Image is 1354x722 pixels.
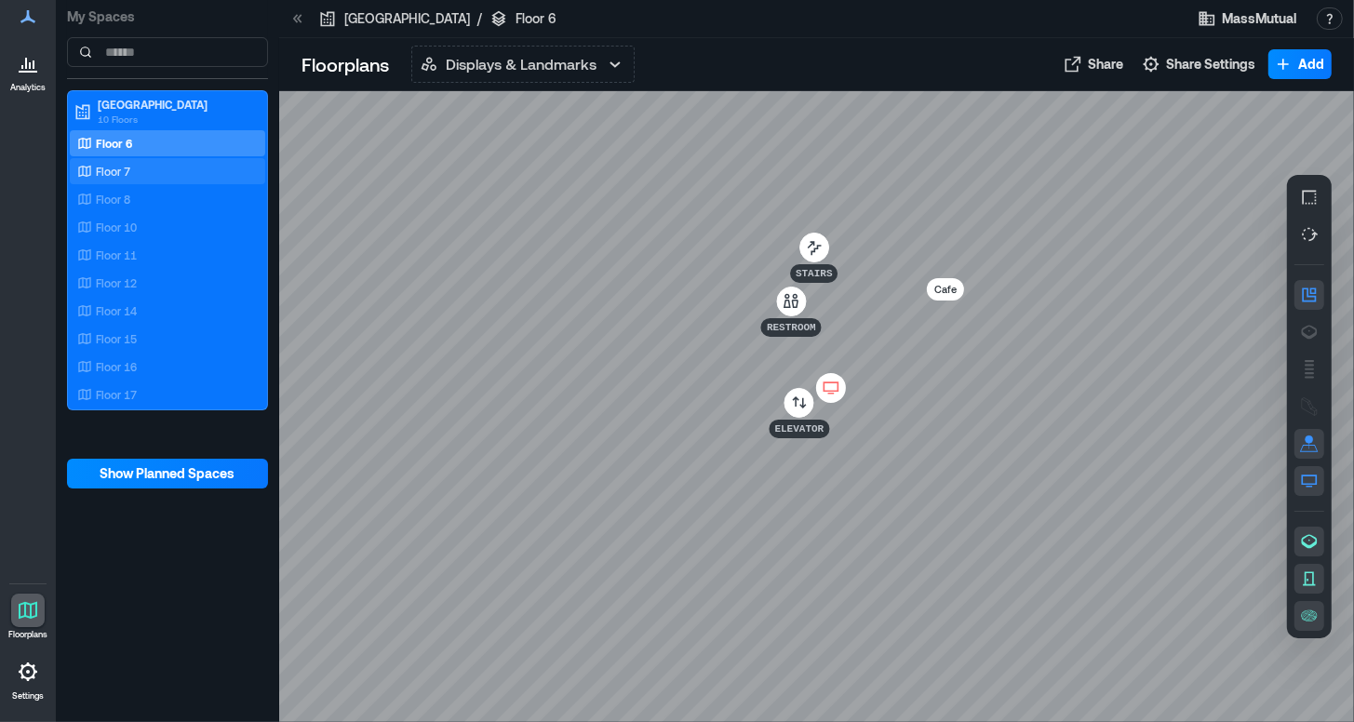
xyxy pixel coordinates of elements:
p: [GEOGRAPHIC_DATA] [344,9,470,28]
a: Floorplans [3,588,53,646]
p: Restroom [767,320,816,335]
p: Floorplans [302,51,389,77]
button: Displays & Landmarks [411,46,635,83]
p: Floor 8 [96,192,130,207]
p: My Spaces [67,7,268,26]
a: Analytics [5,41,51,99]
p: Floor 7 [96,164,130,179]
p: Floor 11 [96,247,137,262]
span: MassMutual [1222,9,1296,28]
span: Show Planned Spaces [101,464,235,483]
p: Elevator [775,421,824,436]
button: Add [1268,49,1332,79]
span: Share [1088,55,1123,74]
p: Settings [12,690,44,702]
p: Floor 17 [96,387,137,402]
button: Share [1058,49,1129,79]
p: Displays & Landmarks [446,53,597,75]
p: Floorplans [8,629,47,640]
button: Share Settings [1136,49,1261,79]
p: 10 Floors [98,112,254,127]
p: [GEOGRAPHIC_DATA] [98,97,254,112]
p: Stairs [796,266,833,281]
p: / [477,9,482,28]
p: Analytics [10,82,46,93]
p: Cafe [934,280,957,299]
button: MassMutual [1192,4,1302,33]
button: Show Planned Spaces [67,459,268,488]
p: Floor 14 [96,303,137,318]
p: Floor 6 [96,136,132,151]
p: Floor 12 [96,275,137,290]
p: Floor 15 [96,331,137,346]
p: Floor 6 [516,9,556,28]
p: Floor 10 [96,220,137,234]
p: Floor 16 [96,359,137,374]
a: Settings [6,649,50,707]
span: Share Settings [1166,55,1255,74]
